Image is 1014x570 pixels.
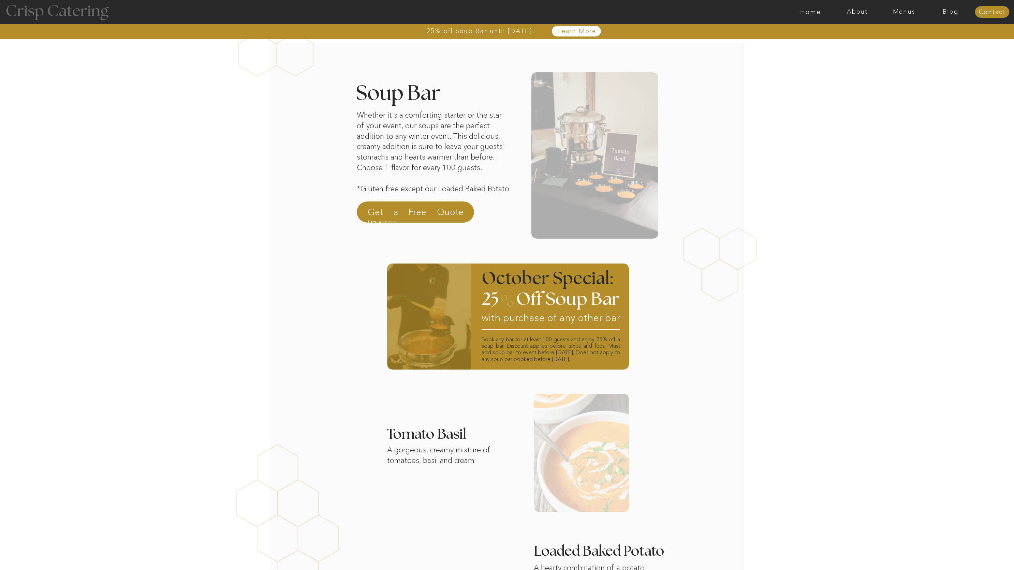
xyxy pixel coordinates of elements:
[927,9,974,15] a: Blog
[402,28,559,34] a: 25% off Soup Bar until [DATE]!
[368,206,464,222] a: Get a Free Quote [DATE]
[834,9,881,15] a: About
[357,110,511,205] p: Whether it's a comforting starter or the star of your event, our soups are the perfect addition t...
[975,9,1009,16] a: Contact
[387,445,511,469] p: A gorgeous, creamy mixture of tomatoes, basil and cream
[482,290,623,311] h2: 25 Off Soup Bar
[482,270,618,290] h2: October Special:
[482,336,620,365] a: Book any bar for at least 100 guests and enjoy 25% off a soup bar. Discount applies before taxes ...
[482,312,623,326] a: with purchase of any other bar
[534,544,668,561] h3: Loaded Baked Potato
[542,28,612,35] a: Learn More
[881,9,927,15] a: Menus
[387,427,511,442] h3: Tomato Basil
[787,9,834,15] a: Home
[356,84,487,125] h2: Soup Bar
